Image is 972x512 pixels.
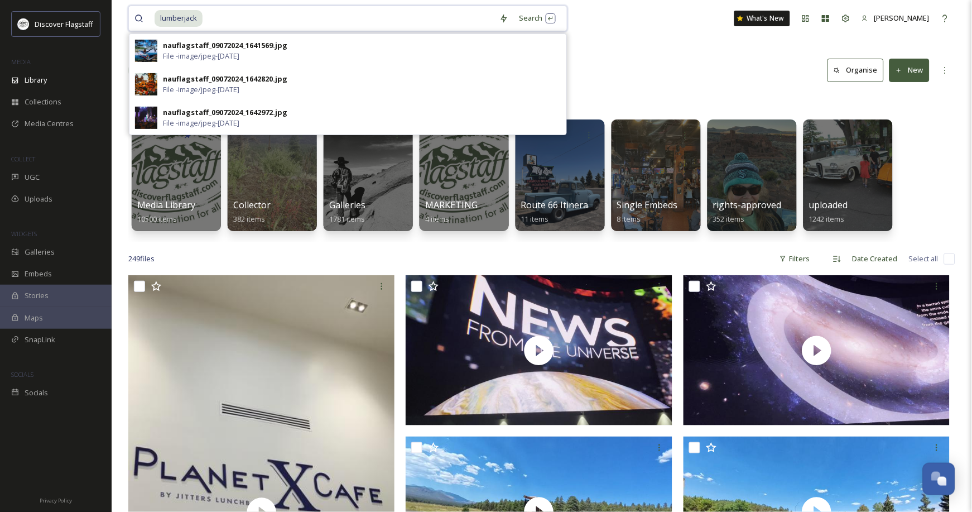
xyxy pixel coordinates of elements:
[137,214,177,224] span: 10500 items
[11,370,33,379] span: SOCIALS
[163,107,287,118] div: nauflagstaff_09072024_1642972.jpg
[617,200,678,224] a: Single Embeds8 items
[25,194,52,204] span: Uploads
[521,200,674,224] a: Route 66 Itinerary Subgroup Photos11 items
[425,200,478,224] a: MARKETING4 items
[827,59,884,82] button: Organise
[35,19,93,29] span: Discover Flagstaff
[233,200,271,224] a: Collector382 items
[233,199,271,211] span: Collector
[25,118,74,129] span: Media Centres
[163,74,287,84] div: nauflagstaff_09072024_1642820.jpg
[909,253,939,264] span: Select all
[425,214,449,224] span: 4 items
[734,11,790,26] a: What's New
[135,107,157,129] img: dfe018c9-7bf6-43a5-94a5-e9ae35e89858.jpg
[617,214,641,224] span: 8 items
[713,214,745,224] span: 352 items
[329,199,365,211] span: Galleries
[514,7,561,29] div: Search
[713,199,782,211] span: rights-approved
[40,497,72,504] span: Privacy Policy
[25,75,47,85] span: Library
[809,200,848,224] a: uploaded1242 items
[135,73,157,95] img: 5a95920f-a213-45ec-86d9-0ebbcf4eae96.jpg
[11,155,35,163] span: COLLECT
[128,253,155,264] span: 249 file s
[25,387,48,398] span: Socials
[847,248,903,270] div: Date Created
[406,275,672,425] img: thumbnail
[923,463,955,495] button: Open Chat
[874,13,930,23] span: [PERSON_NAME]
[809,199,848,211] span: uploaded
[521,199,674,211] span: Route 66 Itinerary Subgroup Photos
[856,7,935,29] a: [PERSON_NAME]
[774,248,816,270] div: Filters
[25,269,52,279] span: Embeds
[25,334,55,345] span: SnapLink
[25,313,43,323] span: Maps
[25,247,55,257] span: Galleries
[11,58,31,66] span: MEDIA
[135,40,157,62] img: dcef7cf4-4b18-4757-850e-29771cee953c.jpg
[137,199,195,211] span: Media Library
[827,59,889,82] a: Organise
[25,172,40,183] span: UGC
[233,214,265,224] span: 382 items
[163,118,239,128] span: File - image/jpeg - [DATE]
[329,200,365,224] a: Galleries1781 items
[889,59,930,82] button: New
[809,214,845,224] span: 1242 items
[617,199,678,211] span: Single Embeds
[25,290,49,301] span: Stories
[163,84,239,95] span: File - image/jpeg - [DATE]
[40,493,72,506] a: Privacy Policy
[25,97,61,107] span: Collections
[329,214,365,224] span: 1781 items
[521,214,549,224] span: 11 items
[163,40,287,51] div: nauflagstaff_09072024_1641569.jpg
[163,51,239,61] span: File - image/jpeg - [DATE]
[11,229,37,238] span: WIDGETS
[137,200,195,224] a: Media Library10500 items
[684,275,950,425] img: thumbnail
[18,18,29,30] img: Untitled%20design%20(1).png
[713,200,782,224] a: rights-approved352 items
[425,199,478,211] span: MARKETING
[155,10,203,26] span: lumberjack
